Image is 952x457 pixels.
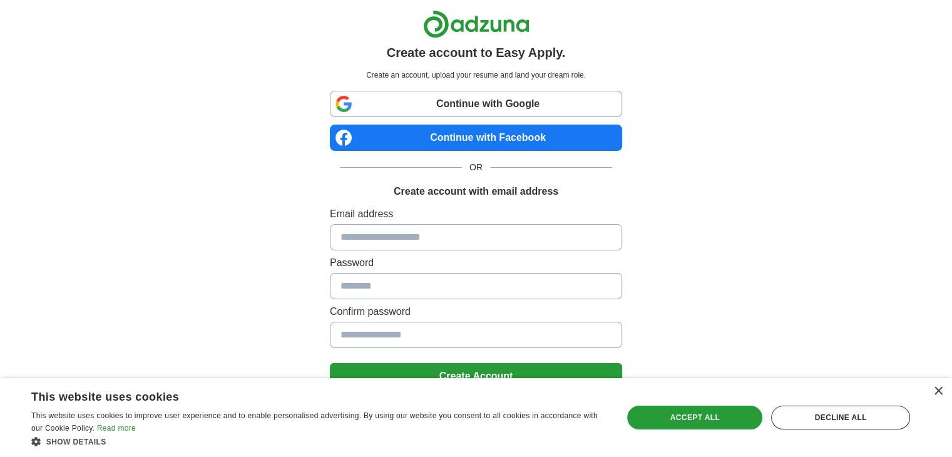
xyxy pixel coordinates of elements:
[97,424,136,433] a: Read more, opens a new window
[330,363,622,389] button: Create Account
[330,304,622,319] label: Confirm password
[394,184,558,199] h1: Create account with email address
[330,125,622,151] a: Continue with Facebook
[46,438,106,446] span: Show details
[332,69,620,81] p: Create an account, upload your resume and land your dream role.
[330,91,622,117] a: Continue with Google
[31,411,598,433] span: This website uses cookies to improve user experience and to enable personalised advertising. By u...
[771,406,910,429] div: Decline all
[462,161,490,174] span: OR
[423,10,530,38] img: Adzuna logo
[627,406,762,429] div: Accept all
[330,207,622,222] label: Email address
[31,386,574,404] div: This website uses cookies
[31,435,605,448] div: Show details
[933,387,943,396] div: Close
[330,255,622,270] label: Password
[387,43,566,62] h1: Create account to Easy Apply.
